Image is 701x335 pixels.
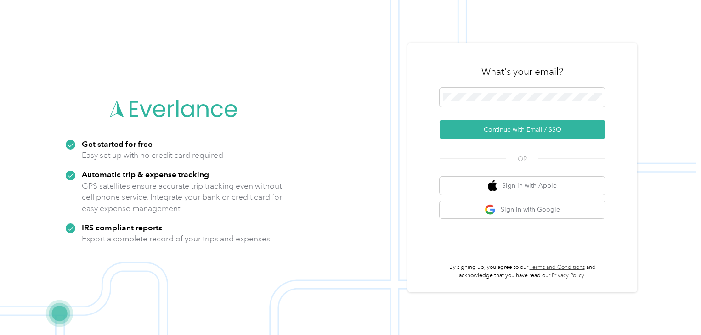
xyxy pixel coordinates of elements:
button: apple logoSign in with Apple [440,177,605,195]
p: Export a complete record of your trips and expenses. [82,233,272,245]
button: Continue with Email / SSO [440,120,605,139]
p: Easy set up with no credit card required [82,150,223,161]
strong: Automatic trip & expense tracking [82,169,209,179]
a: Terms and Conditions [530,264,585,271]
button: google logoSign in with Google [440,201,605,219]
h3: What's your email? [481,65,563,78]
strong: Get started for free [82,139,153,149]
p: GPS satellites ensure accurate trip tracking even without cell phone service. Integrate your bank... [82,180,283,214]
strong: IRS compliant reports [82,223,162,232]
p: By signing up, you agree to our and acknowledge that you have read our . [440,263,605,279]
span: OR [506,154,538,164]
img: google logo [485,204,496,216]
img: apple logo [488,180,497,191]
a: Privacy Policy [552,272,584,279]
